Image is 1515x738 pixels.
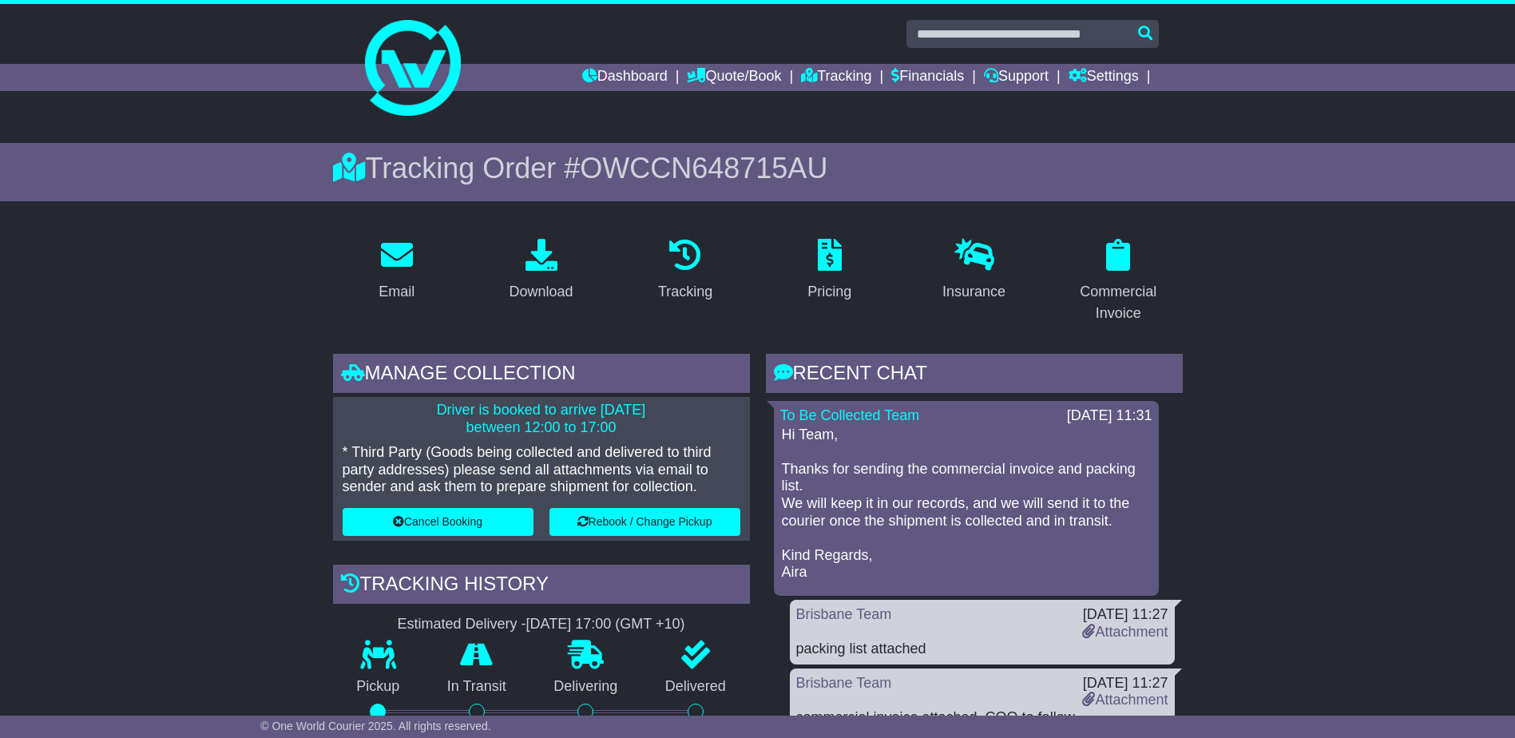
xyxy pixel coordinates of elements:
[801,64,871,91] a: Tracking
[796,675,892,691] a: Brisbane Team
[526,616,685,633] div: [DATE] 17:00 (GMT +10)
[333,151,1183,185] div: Tracking Order #
[423,678,530,696] p: In Transit
[343,444,740,496] p: * Third Party (Goods being collected and delivered to third party addresses) please send all atta...
[1082,692,1168,708] a: Attachment
[498,233,583,308] a: Download
[796,641,1168,658] div: packing list attached
[333,354,750,397] div: Manage collection
[891,64,964,91] a: Financials
[1082,675,1168,692] div: [DATE] 11:27
[530,678,642,696] p: Delivering
[1082,624,1168,640] a: Attachment
[648,233,723,308] a: Tracking
[549,508,740,536] button: Rebook / Change Pickup
[796,606,892,622] a: Brisbane Team
[260,720,491,732] span: © One World Courier 2025. All rights reserved.
[687,64,781,91] a: Quote/Book
[343,402,740,436] p: Driver is booked to arrive [DATE] between 12:00 to 17:00
[333,565,750,608] div: Tracking history
[658,281,712,303] div: Tracking
[984,64,1049,91] a: Support
[343,508,533,536] button: Cancel Booking
[796,709,1168,727] div: commercial invoice attached. COO to follow
[766,354,1183,397] div: RECENT CHAT
[1054,233,1183,330] a: Commercial Invoice
[1067,407,1152,425] div: [DATE] 11:31
[1065,281,1172,324] div: Commercial Invoice
[379,281,414,303] div: Email
[333,678,424,696] p: Pickup
[807,281,851,303] div: Pricing
[1069,64,1139,91] a: Settings
[641,678,750,696] p: Delivered
[1082,606,1168,624] div: [DATE] 11:27
[780,407,920,423] a: To Be Collected Team
[509,281,573,303] div: Download
[782,427,1151,581] p: Hi Team, Thanks for sending the commercial invoice and packing list. We will keep it in our recor...
[333,616,750,633] div: Estimated Delivery -
[942,281,1005,303] div: Insurance
[368,233,425,308] a: Email
[582,64,668,91] a: Dashboard
[797,233,862,308] a: Pricing
[932,233,1016,308] a: Insurance
[580,152,827,184] span: OWCCN648715AU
